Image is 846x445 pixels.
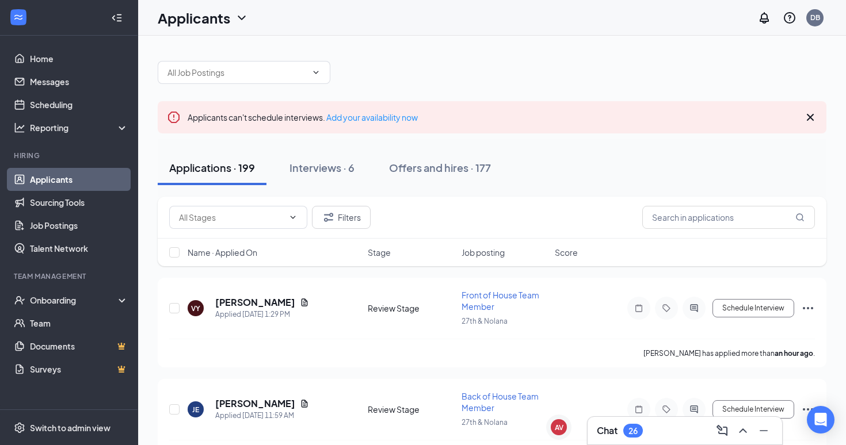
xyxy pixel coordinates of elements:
svg: Minimize [757,424,771,438]
div: Applications · 199 [169,160,255,175]
div: Team Management [14,271,126,281]
svg: Document [300,298,309,307]
a: Talent Network [30,237,128,260]
h5: [PERSON_NAME] [215,296,295,309]
div: Onboarding [30,294,119,306]
svg: Document [300,399,309,408]
svg: Tag [660,405,673,414]
svg: Collapse [111,12,123,24]
div: Switch to admin view [30,422,110,434]
svg: Filter [322,210,336,224]
a: Messages [30,70,128,93]
div: Review Stage [368,404,455,415]
svg: ActiveChat [687,304,701,313]
span: Job posting [462,247,505,258]
a: Home [30,47,128,70]
svg: UserCheck [14,294,25,306]
div: DB [810,13,820,22]
input: All Job Postings [167,66,307,79]
svg: Settings [14,422,25,434]
span: Back of House Team Member [462,391,539,413]
span: Name · Applied On [188,247,257,258]
svg: Tag [660,304,673,313]
div: VY [191,304,200,313]
svg: Ellipses [801,402,815,416]
span: Score [555,247,578,258]
svg: ActiveChat [687,405,701,414]
svg: QuestionInfo [783,11,797,25]
button: ComposeMessage [713,421,731,440]
button: Schedule Interview [712,299,794,317]
svg: ChevronDown [311,68,321,77]
svg: ChevronDown [288,213,298,222]
svg: Cross [803,110,817,124]
button: ChevronUp [734,421,752,440]
button: Filter Filters [312,206,371,229]
div: Offers and hires · 177 [389,160,491,175]
svg: MagnifyingGlass [795,213,805,222]
svg: Note [632,405,646,414]
svg: ChevronDown [235,11,249,25]
div: Reporting [30,122,129,133]
svg: WorkstreamLogo [13,11,24,23]
svg: Ellipses [801,301,815,315]
span: Applicants can't schedule interviews. [188,112,418,122]
a: Job Postings [30,214,128,237]
input: All Stages [179,211,284,224]
a: Scheduling [30,93,128,116]
b: an hour ago [775,349,813,358]
svg: ComposeMessage [715,424,729,438]
div: Interviews · 6 [289,160,355,175]
div: Review Stage [368,302,455,314]
h3: Chat [597,424,618,437]
svg: Notifications [757,11,771,25]
svg: ChevronUp [736,424,750,438]
div: Applied [DATE] 1:29 PM [215,309,309,320]
span: 27th & Nolana [462,317,508,325]
h5: [PERSON_NAME] [215,397,295,410]
svg: Error [167,110,181,124]
a: SurveysCrown [30,358,128,381]
div: Hiring [14,151,126,160]
a: Team [30,312,128,335]
div: AV [555,423,563,432]
input: Search in applications [642,206,815,229]
button: Schedule Interview [712,400,794,419]
button: Minimize [754,421,773,440]
div: Applied [DATE] 11:59 AM [215,410,309,421]
span: Stage [368,247,391,258]
p: [PERSON_NAME] has applied more than . [643,348,815,358]
span: Front of House Team Member [462,290,539,312]
div: 26 [628,426,638,436]
h1: Applicants [158,8,230,28]
a: Applicants [30,168,128,191]
svg: Analysis [14,122,25,133]
div: Open Intercom Messenger [807,406,834,434]
a: Sourcing Tools [30,191,128,214]
div: JE [192,405,199,415]
svg: Note [632,304,646,313]
a: DocumentsCrown [30,335,128,358]
span: 27th & Nolana [462,418,508,427]
a: Add your availability now [326,112,418,122]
